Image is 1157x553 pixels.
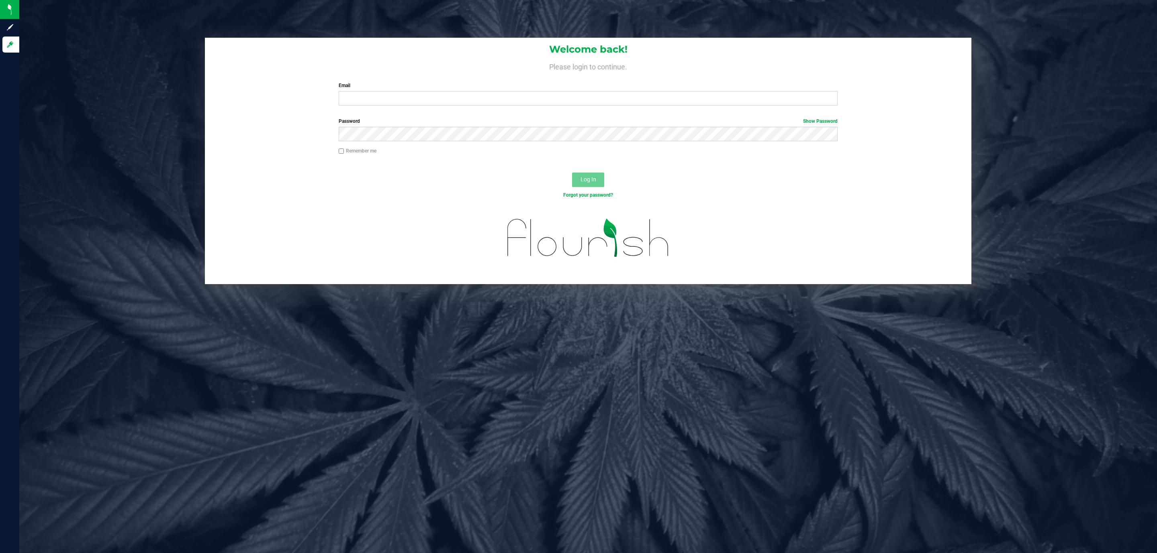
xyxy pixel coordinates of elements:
[6,41,14,49] inline-svg: Log in
[339,148,344,154] input: Remember me
[563,192,613,198] a: Forgot your password?
[205,61,971,71] h4: Please login to continue.
[6,23,14,31] inline-svg: Sign up
[493,207,684,268] img: flourish_logo.svg
[339,118,360,124] span: Password
[572,173,604,187] button: Log In
[803,118,838,124] a: Show Password
[205,44,971,55] h1: Welcome back!
[339,82,838,89] label: Email
[339,147,376,155] label: Remember me
[581,176,596,183] span: Log In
